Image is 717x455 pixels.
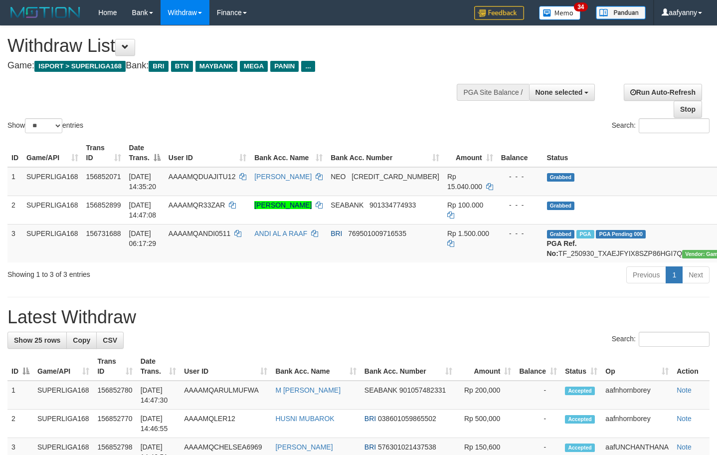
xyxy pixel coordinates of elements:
[7,265,291,279] div: Showing 1 to 3 of 3 entries
[301,61,315,72] span: ...
[7,5,83,20] img: MOTION_logo.png
[169,229,231,237] span: AAAAMQANDI0511
[399,386,446,394] span: Copy 901057482331 to clipboard
[7,224,22,262] td: 3
[639,118,710,133] input: Search:
[7,381,33,410] td: 1
[529,84,595,101] button: None selected
[165,139,250,167] th: User ID: activate to sort column ascending
[22,167,82,196] td: SUPERLIGA168
[195,61,237,72] span: MAYBANK
[7,36,468,56] h1: Withdraw List
[596,230,646,238] span: PGA Pending
[596,6,646,19] img: panduan.png
[666,266,683,283] a: 1
[275,386,341,394] a: M [PERSON_NAME]
[270,61,299,72] span: PANIN
[275,415,334,423] a: HUSNI MUBAROK
[137,381,180,410] td: [DATE] 14:47:30
[7,410,33,438] td: 2
[103,336,117,344] span: CSV
[240,61,268,72] span: MEGA
[180,352,271,381] th: User ID: activate to sort column ascending
[547,173,575,182] span: Grabbed
[447,201,483,209] span: Rp 100.000
[7,118,83,133] label: Show entries
[14,336,60,344] span: Show 25 rows
[360,352,456,381] th: Bank Acc. Number: activate to sort column ascending
[547,202,575,210] span: Grabbed
[457,84,529,101] div: PGA Site Balance /
[677,443,692,451] a: Note
[612,332,710,347] label: Search:
[137,410,180,438] td: [DATE] 14:46:55
[576,230,594,238] span: Marked by aafromsomean
[129,173,157,191] span: [DATE] 14:35:20
[443,139,497,167] th: Amount: activate to sort column ascending
[501,228,539,238] div: - - -
[561,352,601,381] th: Status: activate to sort column ascending
[34,61,126,72] span: ISPORT > SUPERLIGA168
[456,410,516,438] td: Rp 500,000
[501,172,539,182] div: - - -
[474,6,524,20] img: Feedback.jpg
[539,6,581,20] img: Button%20Memo.svg
[96,332,124,349] a: CSV
[33,410,93,438] td: SUPERLIGA168
[22,139,82,167] th: Game/API: activate to sort column ascending
[86,173,121,181] span: 156852071
[612,118,710,133] label: Search:
[682,266,710,283] a: Next
[73,336,90,344] span: Copy
[180,381,271,410] td: AAAAMQARULMUFWA
[7,196,22,224] td: 2
[254,173,312,181] a: [PERSON_NAME]
[129,229,157,247] span: [DATE] 06:17:29
[348,229,406,237] span: Copy 769501009716535 to clipboard
[515,381,561,410] td: -
[22,196,82,224] td: SUPERLIGA168
[673,352,710,381] th: Action
[129,201,157,219] span: [DATE] 14:47:08
[515,410,561,438] td: -
[7,167,22,196] td: 1
[331,229,342,237] span: BRI
[624,84,702,101] a: Run Auto-Refresh
[447,229,489,237] span: Rp 1.500.000
[456,381,516,410] td: Rp 200,000
[327,139,443,167] th: Bank Acc. Number: activate to sort column ascending
[331,173,346,181] span: NEO
[93,381,136,410] td: 156852780
[378,443,436,451] span: Copy 576301021437538 to clipboard
[66,332,97,349] a: Copy
[7,61,468,71] h4: Game: Bank:
[364,415,376,423] span: BRI
[149,61,168,72] span: BRI
[180,410,271,438] td: AAAAMQLER12
[86,201,121,209] span: 156852899
[574,2,587,11] span: 34
[93,352,136,381] th: Trans ID: activate to sort column ascending
[169,201,225,209] span: AAAAMQR33ZAR
[601,381,673,410] td: aafnhornborey
[7,352,33,381] th: ID: activate to sort column descending
[565,387,595,395] span: Accepted
[275,443,333,451] a: [PERSON_NAME]
[352,173,439,181] span: Copy 5859457140486971 to clipboard
[547,230,575,238] span: Grabbed
[501,200,539,210] div: - - -
[254,201,312,209] a: [PERSON_NAME]
[22,224,82,262] td: SUPERLIGA168
[7,307,710,327] h1: Latest Withdraw
[565,444,595,452] span: Accepted
[456,352,516,381] th: Amount: activate to sort column ascending
[601,352,673,381] th: Op: activate to sort column ascending
[447,173,482,191] span: Rp 15.040.000
[536,88,583,96] span: None selected
[25,118,62,133] select: Showentries
[601,410,673,438] td: aafnhornborey
[7,139,22,167] th: ID
[271,352,360,381] th: Bank Acc. Name: activate to sort column ascending
[364,386,397,394] span: SEABANK
[364,443,376,451] span: BRI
